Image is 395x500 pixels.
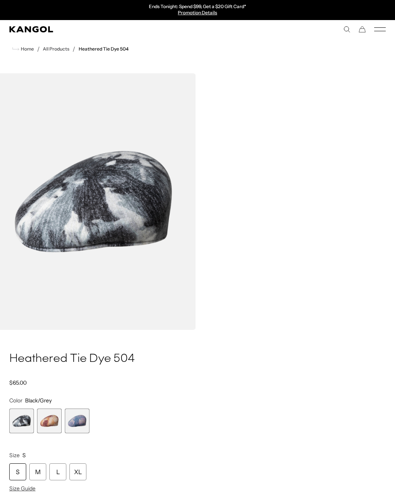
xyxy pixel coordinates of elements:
a: Promotion Details [178,10,217,15]
slideshow-component: Announcement bar [118,4,277,16]
div: 2 of 3 [37,409,62,433]
div: L [49,463,66,480]
div: M [29,463,46,480]
span: Black/Grey [25,397,52,404]
a: Kangol [9,26,197,32]
summary: Search here [343,26,350,33]
button: Cart [359,26,366,33]
span: $65.00 [9,379,27,386]
a: All Products [43,46,69,52]
div: 1 of 3 [9,409,34,433]
li: / [69,44,75,54]
span: Color [9,397,22,404]
span: Size Guide [9,485,35,492]
p: Ends Tonight: Spend $99, Get a $20 Gift Card* [149,4,246,10]
label: Cranberry/Papaya Milk [37,409,62,433]
li: / [34,44,40,54]
div: 1 of 2 [118,4,277,16]
div: S [9,463,26,480]
label: Glacier/Starry Blue [65,409,89,433]
nav: breadcrumbs [9,44,386,54]
div: 3 of 3 [65,409,89,433]
h1: Heathered Tie Dye 504 [9,351,386,367]
span: Size [9,452,20,459]
span: S [22,452,26,459]
div: Announcement [118,4,277,16]
a: Home [12,46,34,52]
label: Black/Grey [9,409,34,433]
button: Mobile Menu [374,26,386,33]
a: Heathered Tie Dye 504 [79,46,129,52]
div: XL [69,463,86,480]
span: Home [19,46,34,52]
